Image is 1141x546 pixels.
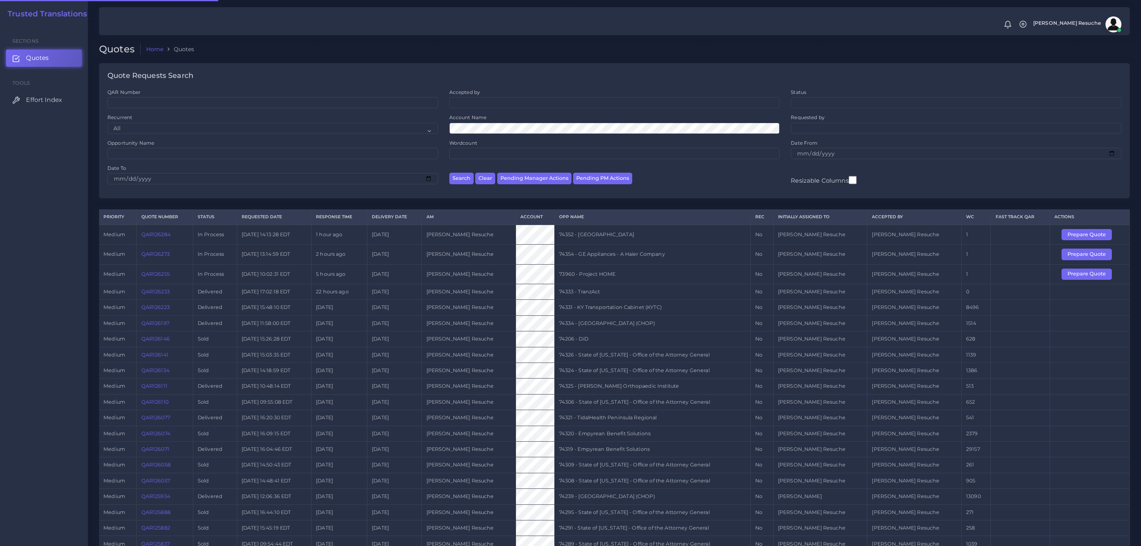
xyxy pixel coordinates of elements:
[103,446,125,452] span: medium
[961,363,991,378] td: 1386
[311,457,367,473] td: [DATE]
[961,426,991,441] td: 2379
[961,245,991,264] td: 1
[367,210,421,225] th: Delivery Date
[867,210,962,225] th: Accepted by
[193,426,237,441] td: Sold
[750,489,773,504] td: No
[237,379,311,394] td: [DATE] 10:48:14 EDT
[867,473,962,488] td: [PERSON_NAME] Resuche
[193,284,237,299] td: Delivered
[422,315,516,331] td: [PERSON_NAME] Resuche
[141,320,169,326] a: QAR126197
[193,394,237,410] td: Sold
[103,336,125,342] span: medium
[516,210,554,225] th: Account
[141,271,170,277] a: QAR126255
[475,173,495,184] button: Clear
[193,225,237,245] td: In Process
[237,331,311,347] td: [DATE] 15:26:28 EDT
[103,414,125,420] span: medium
[555,394,751,410] td: 74306 - State of [US_STATE] - Office of the Attorney General
[961,225,991,245] td: 1
[750,441,773,457] td: No
[311,426,367,441] td: [DATE]
[555,331,751,347] td: 74206 - DiD
[367,457,421,473] td: [DATE]
[237,315,311,331] td: [DATE] 11:58:00 EDT
[961,315,991,331] td: 1514
[311,410,367,426] td: [DATE]
[367,504,421,520] td: [DATE]
[773,225,867,245] td: [PERSON_NAME] Resuche
[422,394,516,410] td: [PERSON_NAME] Resuche
[193,264,237,284] td: In Process
[141,352,169,358] a: QAR126141
[422,331,516,347] td: [PERSON_NAME] Resuche
[750,394,773,410] td: No
[367,225,421,245] td: [DATE]
[422,225,516,245] td: [PERSON_NAME] Resuche
[555,347,751,363] td: 74326 - State of [US_STATE] - Office of the Attorney General
[422,300,516,315] td: [PERSON_NAME] Resuche
[555,363,751,378] td: 74324 - State of [US_STATE] - Office of the Attorney General
[750,504,773,520] td: No
[961,473,991,488] td: 905
[750,225,773,245] td: No
[555,245,751,264] td: 74354 - GE Appliances - A Haier Company
[193,363,237,378] td: Sold
[163,45,194,53] li: Quotes
[961,347,991,363] td: 1139
[367,363,421,378] td: [DATE]
[193,489,237,504] td: Delivered
[867,331,962,347] td: [PERSON_NAME] Resuche
[991,210,1050,225] th: Fast Track QAR
[141,509,171,515] a: QAR125888
[103,493,125,499] span: medium
[367,489,421,504] td: [DATE]
[193,504,237,520] td: Sold
[422,363,516,378] td: [PERSON_NAME] Resuche
[141,367,169,373] a: QAR126134
[422,210,516,225] th: AM
[367,426,421,441] td: [DATE]
[422,426,516,441] td: [PERSON_NAME] Resuche
[449,139,477,146] label: Wordcount
[750,379,773,394] td: No
[1062,269,1112,280] button: Prepare Quote
[193,210,237,225] th: Status
[961,394,991,410] td: 652
[867,504,962,520] td: [PERSON_NAME] Resuche
[193,347,237,363] td: Sold
[12,38,39,44] span: Sections
[193,473,237,488] td: Sold
[867,489,962,504] td: [PERSON_NAME] Resuche
[311,331,367,347] td: [DATE]
[422,379,516,394] td: [PERSON_NAME] Resuche
[555,284,751,299] td: 74333 - TranzAct
[26,96,62,104] span: Effort Index
[449,89,480,96] label: Accepted by
[961,457,991,473] td: 261
[237,426,311,441] td: [DATE] 16:09:15 EDT
[237,473,311,488] td: [DATE] 14:48:41 EDT
[367,300,421,315] td: [DATE]
[237,264,311,284] td: [DATE] 10:02:31 EDT
[961,379,991,394] td: 513
[867,457,962,473] td: [PERSON_NAME] Resuche
[103,462,125,468] span: medium
[141,304,170,310] a: QAR126223
[146,45,164,53] a: Home
[773,363,867,378] td: [PERSON_NAME] Resuche
[103,271,125,277] span: medium
[193,315,237,331] td: Delivered
[750,473,773,488] td: No
[193,379,237,394] td: Delivered
[555,210,751,225] th: Opp Name
[773,520,867,536] td: [PERSON_NAME] Resuche
[367,410,421,426] td: [DATE]
[422,520,516,536] td: [PERSON_NAME] Resuche
[367,379,421,394] td: [DATE]
[773,245,867,264] td: [PERSON_NAME] Resuche
[193,410,237,426] td: Delivered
